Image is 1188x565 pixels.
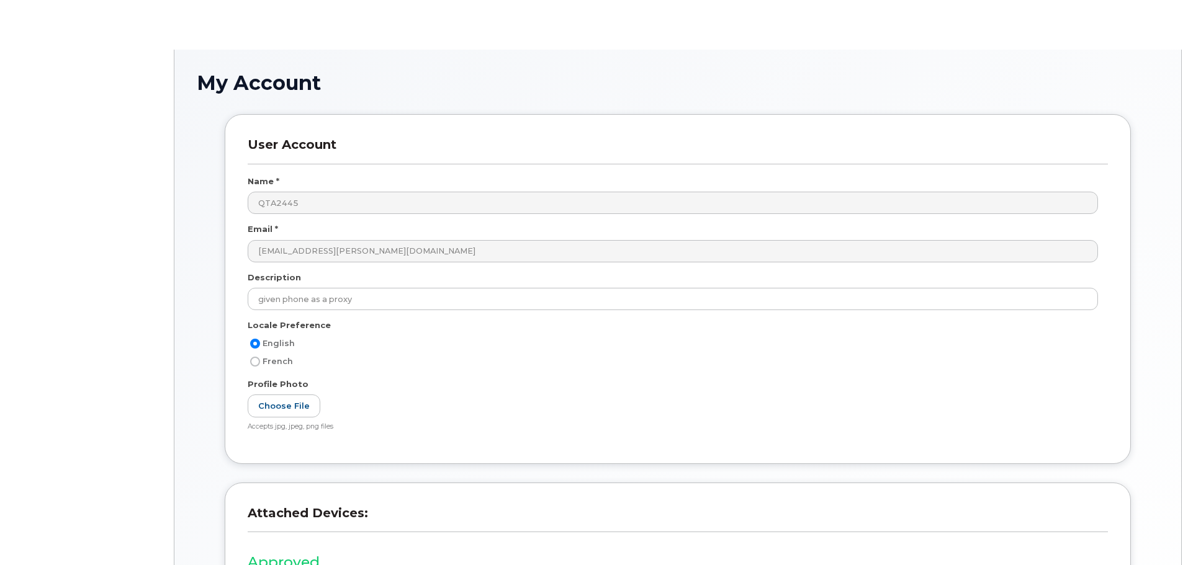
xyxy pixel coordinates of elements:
label: Name * [248,176,279,187]
span: French [263,357,293,366]
label: Description [248,272,301,283]
h1: My Account [197,72,1159,94]
input: English [250,339,260,349]
input: French [250,357,260,367]
label: Choose File [248,394,320,417]
label: Email * [248,223,278,235]
label: Profile Photo [248,378,308,390]
h3: User Account [248,137,1108,164]
div: Accepts jpg, jpeg, png files [248,422,1098,432]
span: English [263,339,295,348]
label: Locale Preference [248,319,331,331]
h3: Attached Devices: [248,505,1108,532]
